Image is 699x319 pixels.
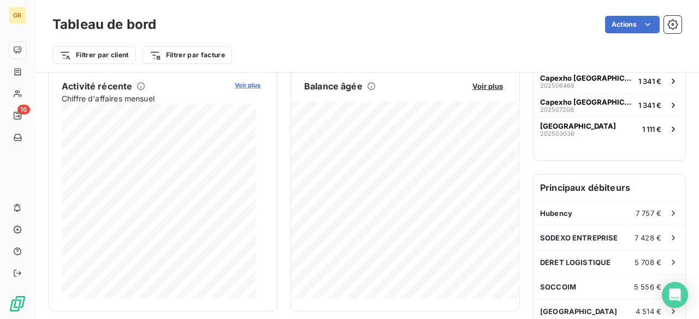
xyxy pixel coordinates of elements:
[62,93,227,104] span: Chiffre d'affaires mensuel
[534,174,685,201] h6: Principaux débiteurs
[534,93,685,117] button: Capexho [GEOGRAPHIC_DATA]2025072081 341 €
[9,295,26,312] img: Logo LeanPay
[304,80,363,93] h6: Balance âgée
[540,209,572,218] span: Hubency
[52,46,136,64] button: Filtrer par client
[662,282,688,308] div: Open Intercom Messenger
[636,307,661,316] span: 4 514 €
[62,80,132,93] h6: Activité récente
[235,81,260,89] span: Voir plus
[52,15,156,34] h3: Tableau de bord
[642,125,661,134] span: 1 111 €
[469,81,506,91] button: Voir plus
[605,16,660,33] button: Actions
[540,233,618,242] span: SODEXO ENTREPRISE
[540,307,618,316] span: [GEOGRAPHIC_DATA]
[635,233,661,242] span: 7 428 €
[534,117,685,141] button: [GEOGRAPHIC_DATA]2025030361 111 €
[634,282,661,291] span: 5 556 €
[143,46,232,64] button: Filtrer par facture
[635,258,661,267] span: 5 708 €
[638,77,661,86] span: 1 341 €
[540,130,574,137] span: 202503036
[534,69,685,93] button: Capexho [GEOGRAPHIC_DATA]2025064681 341 €
[17,105,30,115] span: 16
[9,7,26,24] div: GR
[636,209,661,218] span: 7 757 €
[638,101,661,110] span: 1 341 €
[472,82,503,91] span: Voir plus
[540,82,574,89] span: 202506468
[540,258,611,267] span: DERET LOGISTIQUE
[540,74,634,82] span: Capexho [GEOGRAPHIC_DATA]
[540,98,634,106] span: Capexho [GEOGRAPHIC_DATA]
[232,80,264,89] button: Voir plus
[540,106,574,113] span: 202507208
[540,122,616,130] span: [GEOGRAPHIC_DATA]
[540,282,576,291] span: SOCCOIM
